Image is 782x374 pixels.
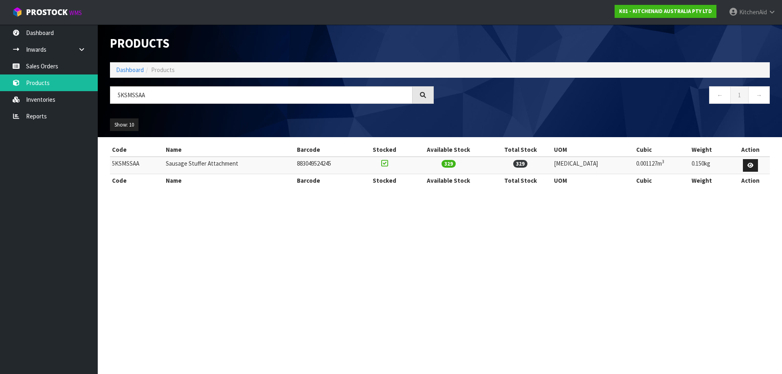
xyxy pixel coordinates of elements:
span: 329 [442,160,456,168]
img: cube-alt.png [12,7,22,17]
th: Code [110,143,164,156]
td: 883049524245 [295,157,360,174]
span: KitchenAid [739,8,767,16]
th: UOM [552,174,634,187]
strong: K01 - KITCHENAID AUSTRALIA PTY LTD [619,8,712,15]
th: Barcode [295,174,360,187]
td: 5KSMSSAA [110,157,164,174]
td: 0.001127m [634,157,689,174]
th: Barcode [295,143,360,156]
th: Name [164,143,295,156]
th: Code [110,174,164,187]
span: 329 [513,160,527,168]
h1: Products [110,37,434,50]
th: UOM [552,143,634,156]
nav: Page navigation [446,86,770,106]
td: 0.150kg [690,157,731,174]
small: WMS [69,9,82,17]
th: Available Stock [408,174,489,187]
span: Products [151,66,175,74]
a: 1 [730,86,749,104]
td: [MEDICAL_DATA] [552,157,634,174]
td: Sausage Stuffer Attachment [164,157,295,174]
th: Cubic [634,143,689,156]
a: Dashboard [116,66,144,74]
th: Cubic [634,174,689,187]
a: → [748,86,770,104]
th: Action [731,143,770,156]
th: Weight [690,143,731,156]
a: ← [709,86,731,104]
th: Stocked [360,174,408,187]
span: ProStock [26,7,68,17]
sup: 3 [662,159,664,164]
th: Stocked [360,143,408,156]
button: Show: 10 [110,118,138,131]
th: Action [731,174,770,187]
th: Total Stock [489,174,552,187]
th: Name [164,174,295,187]
th: Total Stock [489,143,552,156]
th: Available Stock [408,143,489,156]
input: Search products [110,86,413,104]
th: Weight [690,174,731,187]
